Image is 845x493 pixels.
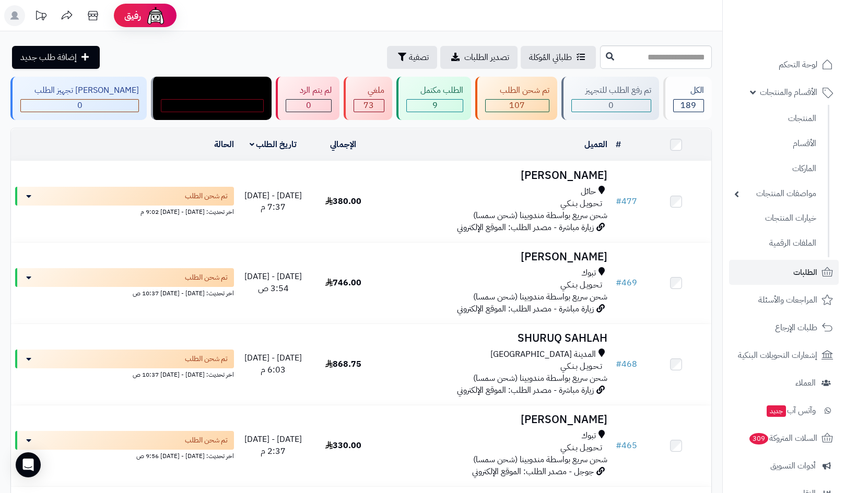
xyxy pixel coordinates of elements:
[149,77,273,120] a: مندوب توصيل داخل الرياض 0
[729,315,839,340] a: طلبات الإرجاع
[521,46,596,69] a: طلباتي المُوكلة
[779,57,817,72] span: لوحة التحكم
[560,279,602,291] span: تـحـويـل بـنـكـي
[382,251,607,263] h3: [PERSON_NAME]
[616,195,621,208] span: #
[28,5,54,29] a: تحديثات المنصة
[581,267,596,279] span: تبوك
[244,433,302,458] span: [DATE] - [DATE] 2:37 م
[8,77,149,120] a: [PERSON_NAME] تجهيز الطلب 0
[774,22,835,44] img: logo-2.png
[729,287,839,312] a: المراجعات والأسئلة
[15,368,234,379] div: اخر تحديث: [DATE] - [DATE] 10:37 ص
[325,358,361,370] span: 868.75
[616,276,637,289] a: #469
[250,138,297,151] a: تاريخ الطلب
[363,99,374,112] span: 73
[161,100,263,112] div: 0
[729,107,821,130] a: المنتجات
[145,5,166,26] img: ai-face.png
[244,270,302,295] span: [DATE] - [DATE] 3:54 ص
[77,99,83,112] span: 0
[729,133,821,155] a: الأقسام
[560,360,602,372] span: تـحـويـل بـنـكـي
[729,183,821,205] a: مواصفات المنتجات
[472,465,594,478] span: جوجل - مصدر الطلب: الموقع الإلكتروني
[185,272,228,283] span: تم شحن الطلب
[209,99,215,112] span: 0
[12,46,100,69] a: إضافة طلب جديد
[306,99,311,112] span: 0
[16,452,41,477] div: Open Intercom Messenger
[15,450,234,461] div: اخر تحديث: [DATE] - [DATE] 9:56 ص
[473,77,559,120] a: تم شحن الطلب 107
[473,372,607,384] span: شحن سريع بواسطة مندوبينا (شحن سمسا)
[432,99,438,112] span: 9
[244,352,302,376] span: [DATE] - [DATE] 6:03 م
[571,85,651,97] div: تم رفع الطلب للتجهيز
[766,403,816,418] span: وآتس آب
[342,77,394,120] a: ملغي 73
[509,99,525,112] span: 107
[464,51,509,64] span: تصدير الطلبات
[572,100,651,112] div: 0
[124,9,141,22] span: رفيق
[729,426,839,451] a: السلات المتروكة309
[581,186,596,198] span: حائل
[325,439,361,452] span: 330.00
[473,291,607,303] span: شحن سريع بواسطة مندوبينا (شحن سمسا)
[616,195,637,208] a: #477
[560,198,602,210] span: تـحـويـل بـنـكـي
[274,77,342,120] a: لم يتم الرد 0
[214,138,234,151] a: الحالة
[473,453,607,466] span: شحن سريع بواسطة مندوبينا (شحن سمسا)
[457,221,594,234] span: زيارة مباشرة - مصدر الطلب: الموقع الإلكتروني
[616,358,637,370] a: #468
[325,276,361,289] span: 746.00
[244,189,302,214] span: [DATE] - [DATE] 7:37 م
[286,100,331,112] div: 0
[185,191,228,201] span: تم شحن الطلب
[559,77,661,120] a: تم رفع الطلب للتجهيز 0
[20,51,77,64] span: إضافة طلب جديد
[394,77,473,120] a: الطلب مكتمل 9
[330,138,356,151] a: الإجمالي
[795,376,816,390] span: العملاء
[616,358,621,370] span: #
[760,85,817,100] span: الأقسام والمنتجات
[729,158,821,180] a: الماركات
[729,232,821,255] a: الملفات الرقمية
[729,52,839,77] a: لوحة التحكم
[485,85,549,97] div: تم شحن الطلب
[382,414,607,426] h3: [PERSON_NAME]
[608,99,614,112] span: 0
[770,459,816,473] span: أدوات التسويق
[793,265,817,280] span: الطلبات
[748,431,817,446] span: السلات المتروكة
[661,77,714,120] a: الكل189
[15,287,234,298] div: اخر تحديث: [DATE] - [DATE] 10:37 ص
[387,46,437,69] button: تصفية
[440,46,518,69] a: تصدير الطلبات
[729,370,839,395] a: العملاء
[185,435,228,446] span: تم شحن الطلب
[616,439,637,452] a: #465
[767,405,786,417] span: جديد
[775,320,817,335] span: طلبات الإرجاع
[354,85,384,97] div: ملغي
[529,51,572,64] span: طلباتي المُوكلة
[21,100,138,112] div: 0
[457,303,594,315] span: زيارة مباشرة - مصدر الطلب: الموقع الإلكتروني
[729,343,839,368] a: إشعارات التحويلات البنكية
[616,276,621,289] span: #
[406,85,463,97] div: الطلب مكتمل
[673,85,704,97] div: الكل
[382,170,607,182] h3: [PERSON_NAME]
[354,100,384,112] div: 73
[738,348,817,363] span: إشعارات التحويلات البنكية
[457,384,594,396] span: زيارة مباشرة - مصدر الطلب: الموقع الإلكتروني
[749,433,768,445] span: 309
[382,332,607,344] h3: SHURUQ SAHLAH
[325,195,361,208] span: 380.00
[616,138,621,151] a: #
